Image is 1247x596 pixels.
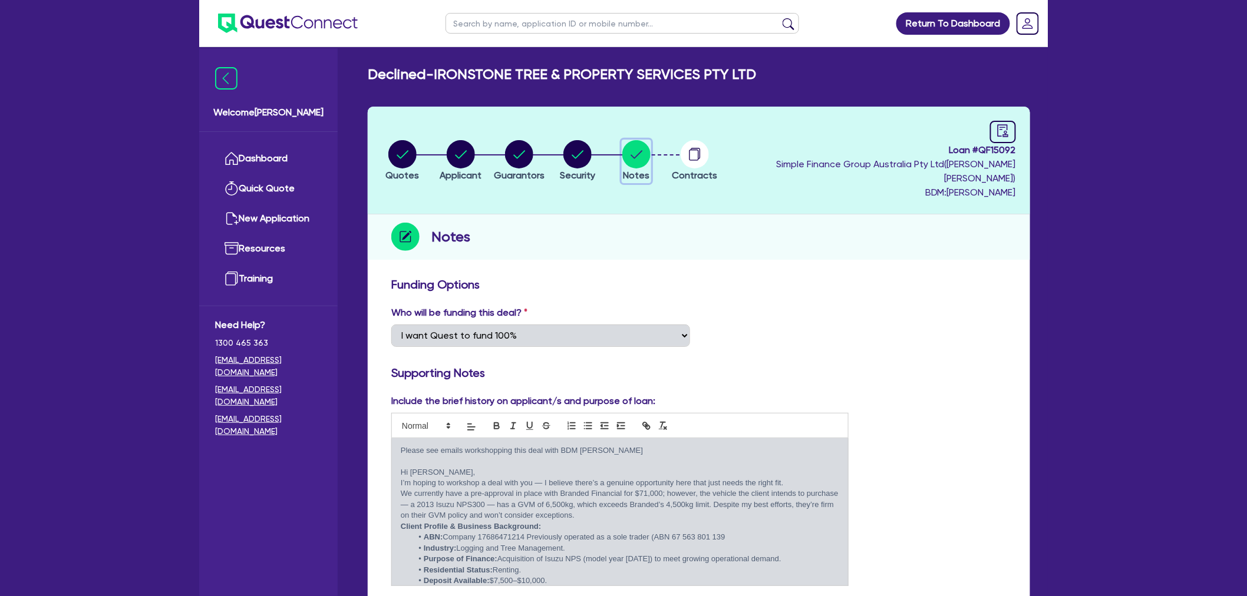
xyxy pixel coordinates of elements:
[215,234,322,264] a: Resources
[401,467,839,478] p: Hi [PERSON_NAME],
[622,140,651,183] button: Notes
[215,264,322,294] a: Training
[413,543,839,554] li: Logging and Tree Management.
[493,140,545,183] button: Guarantors
[391,306,527,320] label: Who will be funding this deal?
[494,170,545,181] span: Guarantors
[218,14,358,33] img: quest-connect-logo-blue
[225,241,239,256] img: resources
[215,318,322,332] span: Need Help?
[424,532,443,541] strong: ABN:
[424,565,493,574] strong: Residential Status:
[413,532,839,542] li: Company 17686471214 Previously operated as a sole trader (ABN 67 563 801 139
[413,565,839,575] li: Renting.
[215,144,322,174] a: Dashboard
[391,223,420,251] img: step-icon
[413,575,839,586] li: $7,500–$10,000.
[401,445,839,456] p: Please see emails workshopping this deal with BDM [PERSON_NAME]
[446,13,799,34] input: Search by name, application ID or mobile number...
[391,277,1007,292] h3: Funding Options
[213,105,324,120] span: Welcome [PERSON_NAME]
[424,576,490,585] strong: Deposit Available:
[225,271,239,286] img: training
[623,170,649,181] span: Notes
[225,181,239,196] img: quick-quote
[391,394,655,408] label: Include the brief history on applicant/s and purpose of loan:
[401,522,541,531] strong: Client Profile & Business Background:
[1012,8,1043,39] a: Dropdown toggle
[559,140,596,183] button: Security
[776,158,1016,184] span: Simple Finance Group Australia Pty Ltd ( [PERSON_NAME] [PERSON_NAME] )
[990,121,1016,143] a: audit
[997,124,1010,137] span: audit
[727,186,1016,200] span: BDM: [PERSON_NAME]
[368,66,756,83] h2: Declined - IRONSTONE TREE & PROPERTY SERVICES PTY LTD
[440,170,481,181] span: Applicant
[560,170,595,181] span: Security
[385,170,419,181] span: Quotes
[413,554,839,564] li: Acquisition of Isuzu NPS (model year [DATE]) to meet growing operational demand.
[431,226,470,247] h2: Notes
[385,140,420,183] button: Quotes
[215,204,322,234] a: New Application
[215,413,322,438] a: [EMAIL_ADDRESS][DOMAIN_NAME]
[896,12,1010,35] a: Return To Dashboard
[401,478,839,488] p: I’m hoping to workshop a deal with you — I believe there’s a genuine opportunity here that just n...
[671,140,718,183] button: Contracts
[439,140,482,183] button: Applicant
[215,67,237,90] img: icon-menu-close
[215,337,322,349] span: 1300 465 363
[225,211,239,226] img: new-application
[215,354,322,379] a: [EMAIL_ADDRESS][DOMAIN_NAME]
[672,170,717,181] span: Contracts
[727,143,1016,157] span: Loan # QF15092
[424,544,457,552] strong: Industry:
[391,366,1007,380] h3: Supporting Notes
[401,488,839,521] p: We currently have a pre-approval in place with Branded Financial for $71,000; however, the vehicl...
[215,174,322,204] a: Quick Quote
[424,554,497,563] strong: Purpose of Finance:
[215,383,322,408] a: [EMAIL_ADDRESS][DOMAIN_NAME]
